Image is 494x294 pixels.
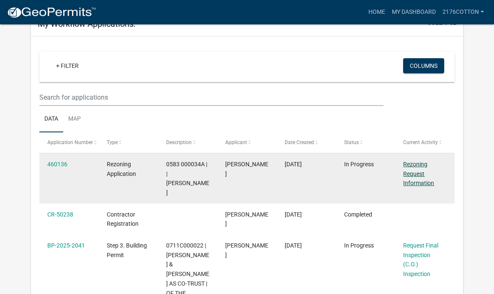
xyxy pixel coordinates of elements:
span: Rezoning Application [107,161,136,177]
span: Type [107,139,118,145]
span: 07/09/2025 [285,242,302,249]
button: Columns [403,58,444,73]
span: Contractor Registration [107,211,139,227]
a: 2176Cotton [439,4,487,20]
a: Data [39,106,63,133]
span: Application Number [47,139,93,145]
span: Current Activity [403,139,438,145]
a: Request Final Inspection (C.O.) Inspection [403,242,438,277]
span: 07/31/2025 [285,211,302,218]
a: CR-50238 [47,211,73,218]
datatable-header-cell: Description [158,132,217,152]
span: Step 3. Building Permit [107,242,147,258]
span: 0583 000034A | | BARTLEY RD [166,161,209,196]
a: Home [365,4,389,20]
input: Search for applications [39,89,383,106]
span: In Progress [344,161,374,168]
datatable-header-cell: Type [99,132,158,152]
a: + Filter [49,58,85,73]
datatable-header-cell: Current Activity [395,132,455,152]
datatable-header-cell: Date Created [277,132,336,152]
a: My Dashboard [389,4,439,20]
span: In Progress [344,242,374,249]
span: Date Created [285,139,314,145]
datatable-header-cell: Status [336,132,396,152]
span: Dianna Cotton [225,161,268,177]
span: Dianna Cotton [225,211,268,227]
a: Rezoning Request Information [403,161,434,187]
datatable-header-cell: Applicant [217,132,277,152]
span: 08/06/2025 [285,161,302,168]
a: 460136 [47,161,67,168]
span: Status [344,139,359,145]
span: Dianna Cotton [225,242,268,258]
a: BP-2025-2041 [47,242,85,249]
datatable-header-cell: Application Number [39,132,99,152]
span: Applicant [225,139,247,145]
span: Completed [344,211,372,218]
span: Description [166,139,192,145]
a: Map [63,106,86,133]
